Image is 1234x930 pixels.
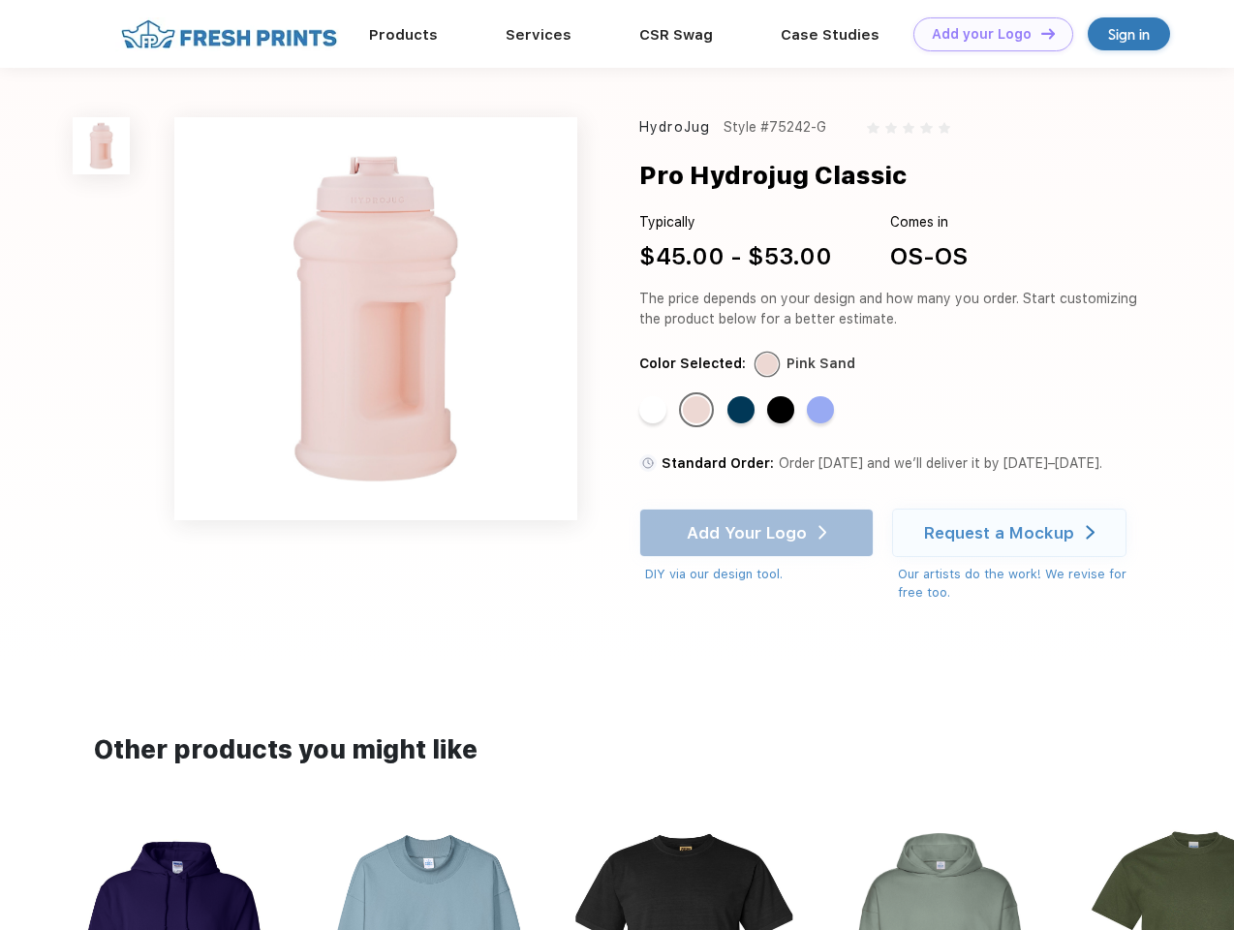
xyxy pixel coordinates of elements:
div: Pink Sand [683,396,710,423]
div: DIY via our design tool. [645,565,874,584]
div: OS-OS [890,239,968,274]
span: Standard Order: [662,455,774,471]
div: Add your Logo [932,26,1032,43]
img: DT [1041,28,1055,39]
img: gray_star.svg [885,122,897,134]
div: Typically [639,212,832,232]
div: Hyper Blue [807,396,834,423]
img: gray_star.svg [920,122,932,134]
img: white arrow [1086,525,1095,540]
div: Our artists do the work! We revise for free too. [898,565,1145,603]
a: Sign in [1088,17,1170,50]
div: Style #75242-G [724,117,826,138]
img: gray_star.svg [867,122,879,134]
div: Comes in [890,212,968,232]
a: Products [369,26,438,44]
div: Navy [727,396,755,423]
div: Color Selected: [639,354,746,374]
img: fo%20logo%202.webp [115,17,343,51]
div: White [639,396,666,423]
div: Pink Sand [787,354,855,374]
div: $45.00 - $53.00 [639,239,832,274]
img: gray_star.svg [903,122,914,134]
div: Pro Hydrojug Classic [639,157,907,194]
img: func=resize&h=640 [174,117,577,520]
div: HydroJug [639,117,710,138]
img: gray_star.svg [939,122,950,134]
div: Black [767,396,794,423]
span: Order [DATE] and we’ll deliver it by [DATE]–[DATE]. [779,455,1102,471]
img: func=resize&h=100 [73,117,130,174]
img: standard order [639,454,657,472]
div: Sign in [1108,23,1150,46]
div: The price depends on your design and how many you order. Start customizing the product below for ... [639,289,1145,329]
div: Request a Mockup [924,523,1074,542]
div: Other products you might like [94,731,1139,769]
